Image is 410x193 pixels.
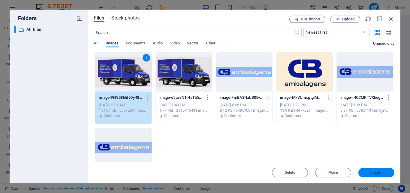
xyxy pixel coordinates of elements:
button: URL import [289,16,325,23]
p: Folders [14,14,37,22]
div: [DATE] 5:08 PM [340,102,389,108]
button: Upload [330,16,360,23]
p: image-e5usvN1lHsTb5Z9M-DJLIQ.png [159,95,203,100]
div: [DATE] 5:40 PM [159,102,208,108]
p: image-PHS586hf90y-0IJGjuZIVA.png [99,95,142,100]
div: 154.04 KB | 555x293 | image/png [99,108,148,113]
div: ​ [14,26,16,33]
div: 1.77 MB | 2910x1543 | image/png [159,108,208,113]
input: Search [94,28,294,37]
span: Video [170,40,180,48]
p: Customer [285,113,301,119]
div: 1 [143,54,150,62]
p: Customer [345,113,362,119]
span: Move [328,171,338,174]
span: Insert [371,171,382,174]
span: Upload [342,17,354,21]
button: Insert [358,168,394,177]
div: [DATE] 5:23 PM [280,102,329,108]
span: Documents [126,40,146,48]
span: Files [94,14,104,22]
i: Reload [365,16,372,22]
button: Move [315,168,351,177]
span: Audio [153,40,163,48]
p: All files [26,26,72,33]
p: Displays only files that are not in use on the website. Files added during this session can still... [373,41,394,46]
span: Other [206,40,216,48]
span: All [94,40,98,48]
i: Close [388,16,394,22]
span: Delete [285,171,296,174]
div: 11.9 KB | 447x321 | image/png [280,108,329,113]
span: Stock photos [111,14,140,22]
div: 8.37 KB | 568x113 | image/png [340,108,389,113]
span: Vector [187,40,199,48]
span: Images [106,40,119,48]
p: image-r4CCMKTVXhegzx3BpBekwQ.png [340,95,384,100]
p: Customer [224,113,241,119]
i: Minimize [376,16,383,22]
div: [DATE] 5:36 PM [220,102,269,108]
p: image-FmBA2NabB05vIGEysttjug.png [220,95,263,100]
p: image-MkVUmxgtglMWY0xkJQv_ZQ.png [280,95,324,100]
p: Customer [104,113,120,119]
div: [DATE] 2:01 AM [99,102,148,108]
p: Customer [164,113,181,119]
button: Delete [272,168,308,177]
i: Create new folder [76,15,83,22]
span: URL import [301,17,320,21]
div: 8.12 KB | 549x100 | image/png [220,108,269,113]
